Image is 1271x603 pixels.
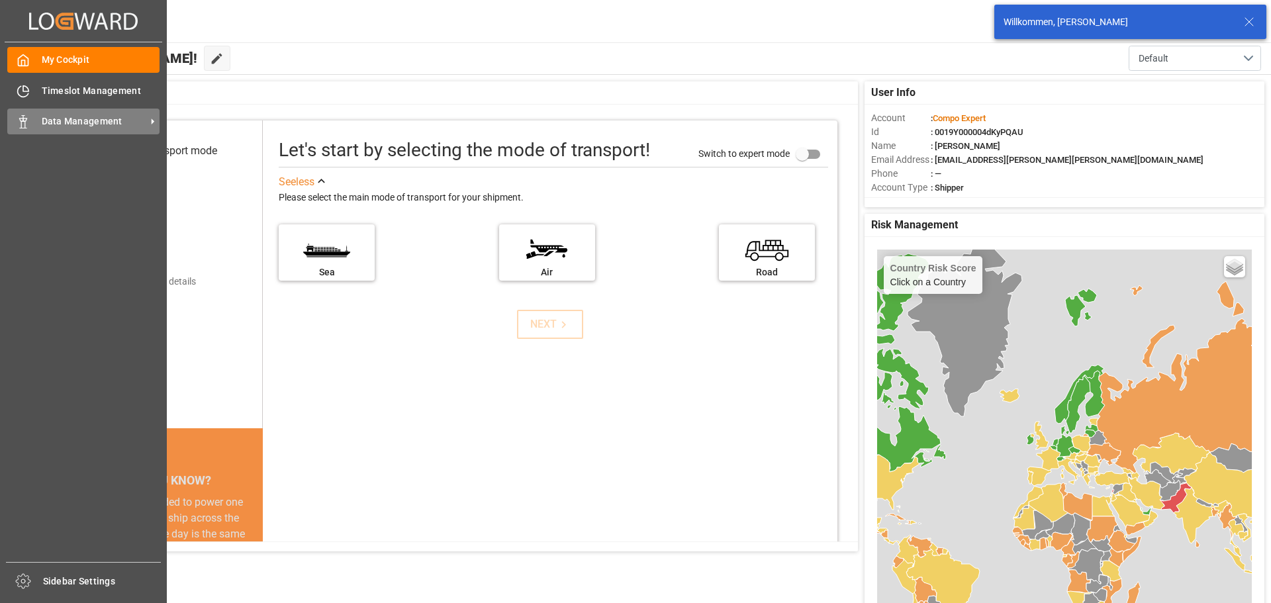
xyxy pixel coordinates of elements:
[890,263,976,273] h4: Country Risk Score
[871,217,958,233] span: Risk Management
[931,155,1203,165] span: : [EMAIL_ADDRESS][PERSON_NAME][PERSON_NAME][DOMAIN_NAME]
[1004,15,1231,29] div: Willkommen, [PERSON_NAME]
[7,77,160,103] a: Timeslot Management
[530,316,571,332] div: NEXT
[42,84,160,98] span: Timeslot Management
[931,169,941,179] span: : —
[285,265,368,279] div: Sea
[871,111,931,125] span: Account
[43,575,162,588] span: Sidebar Settings
[506,265,588,279] div: Air
[931,113,986,123] span: :
[871,153,931,167] span: Email Address
[71,467,263,494] div: DID YOU KNOW?
[890,263,976,287] div: Click on a Country
[279,136,650,164] div: Let's start by selecting the mode of transport!
[698,148,790,158] span: Switch to expert mode
[933,113,986,123] span: Compo Expert
[1139,52,1168,66] span: Default
[871,181,931,195] span: Account Type
[1129,46,1261,71] button: open menu
[726,265,808,279] div: Road
[931,127,1023,137] span: : 0019Y000004dKyPQAU
[279,190,828,206] div: Please select the main mode of transport for your shipment.
[871,139,931,153] span: Name
[871,85,916,101] span: User Info
[42,115,146,128] span: Data Management
[279,174,314,190] div: See less
[871,125,931,139] span: Id
[1224,256,1245,277] a: Layers
[7,47,160,73] a: My Cockpit
[87,494,247,590] div: The energy needed to power one large container ship across the ocean in a single day is the same ...
[517,310,583,339] button: NEXT
[931,183,964,193] span: : Shipper
[42,53,160,67] span: My Cockpit
[55,46,197,71] span: Hello [PERSON_NAME]!
[871,167,931,181] span: Phone
[931,141,1000,151] span: : [PERSON_NAME]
